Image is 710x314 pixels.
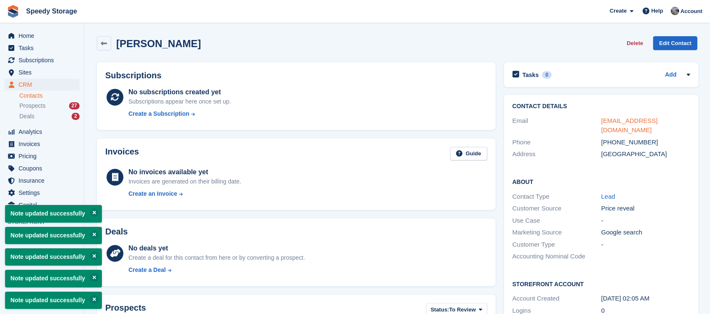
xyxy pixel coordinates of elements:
[4,54,80,66] a: menu
[23,4,80,18] a: Speedy Storage
[128,189,177,198] div: Create an Invoice
[512,228,601,237] div: Marketing Source
[512,240,601,250] div: Customer Type
[5,205,102,222] p: Note updated successfully
[5,292,102,309] p: Note updated successfully
[4,162,80,174] a: menu
[512,294,601,303] div: Account Created
[512,204,601,213] div: Customer Source
[19,92,80,100] a: Contacts
[512,192,601,202] div: Contact Type
[72,113,80,120] div: 2
[523,71,539,79] h2: Tasks
[512,279,690,288] h2: Storefront Account
[19,126,69,138] span: Analytics
[19,187,69,199] span: Settings
[128,167,241,177] div: No invoices available yet
[19,30,69,42] span: Home
[512,116,601,135] div: Email
[601,149,690,159] div: [GEOGRAPHIC_DATA]
[128,266,166,274] div: Create a Deal
[512,138,601,147] div: Phone
[128,109,190,118] div: Create a Subscription
[601,294,690,303] div: [DATE] 02:05 AM
[128,189,241,198] a: Create an Invoice
[601,138,690,147] div: [PHONE_NUMBER]
[449,306,476,314] span: To Review
[4,42,80,54] a: menu
[19,162,69,174] span: Coupons
[4,138,80,150] a: menu
[19,175,69,186] span: Insurance
[19,112,35,120] span: Deals
[512,149,601,159] div: Address
[4,126,80,138] a: menu
[512,103,690,110] h2: Contact Details
[128,109,231,118] a: Create a Subscription
[7,5,19,18] img: stora-icon-8386f47178a22dfd0bd8f6a31ec36ba5ce8667c1dd55bd0f319d3a0aa187defe.svg
[601,228,690,237] div: Google search
[450,147,487,161] a: Guide
[19,138,69,150] span: Invoices
[128,97,231,106] div: Subscriptions appear here once set up.
[128,177,241,186] div: Invoices are generated on their billing date.
[4,187,80,199] a: menu
[4,175,80,186] a: menu
[542,71,552,79] div: 0
[5,248,102,266] p: Note updated successfully
[19,150,69,162] span: Pricing
[19,79,69,90] span: CRM
[128,266,305,274] a: Create a Deal
[4,199,80,211] a: menu
[651,7,663,15] span: Help
[69,102,80,109] div: 27
[601,204,690,213] div: Price reveal
[116,38,201,49] h2: [PERSON_NAME]
[512,216,601,226] div: Use Case
[601,193,615,200] a: Lead
[19,102,45,110] span: Prospects
[19,54,69,66] span: Subscriptions
[4,79,80,90] a: menu
[19,101,80,110] a: Prospects 27
[601,117,658,134] a: [EMAIL_ADDRESS][DOMAIN_NAME]
[19,67,69,78] span: Sites
[431,306,449,314] span: Status:
[128,87,231,97] div: No subscriptions created yet
[4,67,80,78] a: menu
[105,147,139,161] h2: Invoices
[601,240,690,250] div: -
[5,270,102,287] p: Note updated successfully
[601,216,690,226] div: -
[512,177,690,186] h2: About
[19,112,80,121] a: Deals 2
[19,199,69,211] span: Capital
[512,252,601,261] div: Accounting Nominal Code
[19,42,69,54] span: Tasks
[671,7,679,15] img: Dan Jackson
[610,7,627,15] span: Create
[681,7,702,16] span: Account
[4,150,80,162] a: menu
[4,30,80,42] a: menu
[623,36,646,50] button: Delete
[128,253,305,262] div: Create a deal for this contact from here or by converting a prospect.
[4,229,80,240] a: menu
[5,227,102,244] p: Note updated successfully
[105,71,487,80] h2: Subscriptions
[665,70,676,80] a: Add
[128,243,305,253] div: No deals yet
[105,227,128,237] h2: Deals
[653,36,697,50] a: Edit Contact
